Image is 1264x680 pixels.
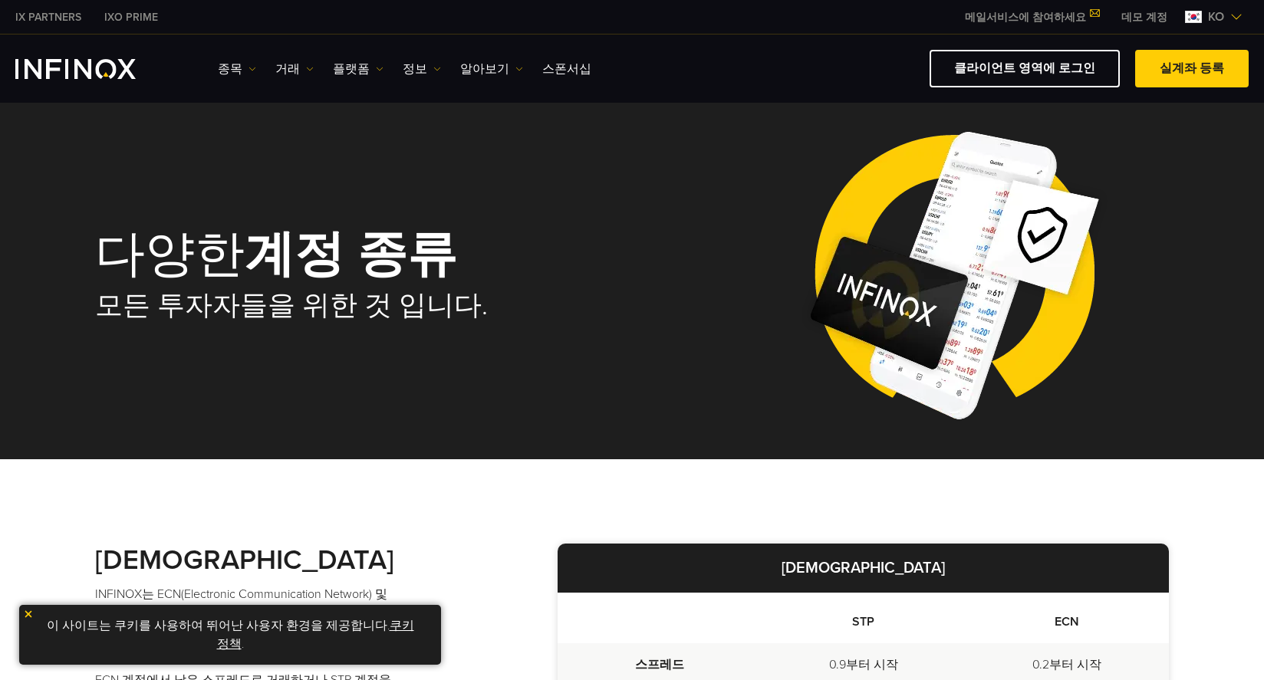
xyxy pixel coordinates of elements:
h2: 모든 투자자들을 위한 것 입니다. [95,289,611,323]
a: 알아보기 [460,60,523,78]
strong: 계정 종류 [245,225,457,285]
th: STP [762,593,966,643]
h1: 다양한 [95,229,611,281]
a: 클라이언트 영역에 로그인 [930,50,1120,87]
a: 실계좌 등록 [1135,50,1249,87]
th: ECN [965,593,1169,643]
a: 정보 [403,60,441,78]
strong: [DEMOGRAPHIC_DATA] [782,559,945,577]
a: 메일서비스에 참여하세요 [953,11,1110,24]
a: INFINOX [4,9,93,25]
a: INFINOX [93,9,170,25]
a: INFINOX Logo [15,59,172,79]
a: 종목 [218,60,256,78]
p: INFINOX는 ECN(Electronic Communication Network) 및 STP(Straight Through Processing) 계정을 제공합니다. 두 가지... [95,585,402,659]
a: 거래 [275,60,314,78]
img: yellow close icon [23,609,34,619]
p: 이 사이트는 쿠키를 사용하여 뛰어난 사용자 환경을 제공합니다. . [27,613,433,657]
a: INFINOX MENU [1110,9,1179,25]
strong: [DEMOGRAPHIC_DATA] [95,544,394,577]
a: 플랫폼 [333,60,383,78]
a: 스폰서십 [542,60,591,78]
span: ko [1202,8,1230,26]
